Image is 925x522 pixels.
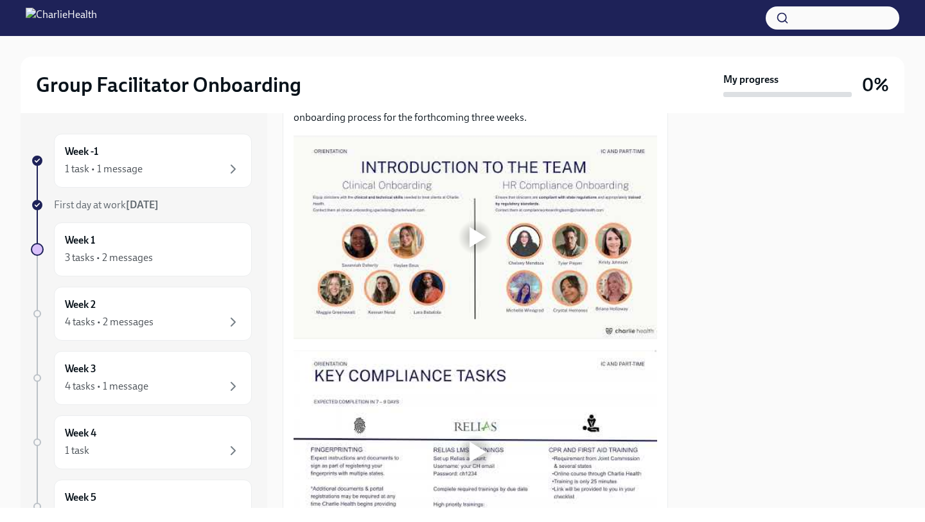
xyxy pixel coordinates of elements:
[31,198,252,212] a: First day at work[DATE]
[65,444,89,458] div: 1 task
[65,362,96,376] h6: Week 3
[31,351,252,405] a: Week 34 tasks • 1 message
[65,298,96,312] h6: Week 2
[54,199,159,211] span: First day at work
[65,491,96,505] h6: Week 5
[862,73,889,96] h3: 0%
[36,72,301,98] h2: Group Facilitator Onboarding
[65,162,143,176] div: 1 task • 1 message
[723,73,779,87] strong: My progress
[26,8,97,28] img: CharlieHealth
[65,251,153,265] div: 3 tasks • 2 messages
[65,379,148,393] div: 4 tasks • 1 message
[65,426,96,440] h6: Week 4
[31,415,252,469] a: Week 41 task
[31,222,252,276] a: Week 13 tasks • 2 messages
[65,315,154,329] div: 4 tasks • 2 messages
[31,287,252,341] a: Week 24 tasks • 2 messages
[31,134,252,188] a: Week -11 task • 1 message
[65,145,98,159] h6: Week -1
[65,233,95,248] h6: Week 1
[126,199,159,211] strong: [DATE]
